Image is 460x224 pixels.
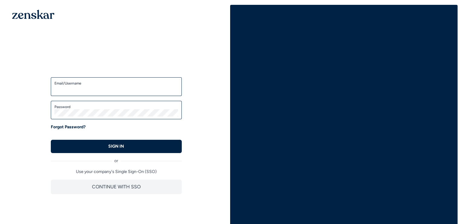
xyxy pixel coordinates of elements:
[51,124,86,130] a: Forgot Password?
[108,143,124,149] p: SIGN IN
[51,180,182,194] button: CONTINUE WITH SSO
[54,104,178,109] label: Password
[51,169,182,175] p: Use your company's Single Sign-On (SSO)
[12,10,54,19] img: 1OGAJ2xQqyY4LXKgY66KYq0eOWRCkrZdAb3gUhuVAqdWPZE9SRJmCz+oDMSn4zDLXe31Ii730ItAGKgCKgCCgCikA4Av8PJUP...
[54,81,178,86] label: Email/Username
[51,140,182,153] button: SIGN IN
[51,153,182,164] div: or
